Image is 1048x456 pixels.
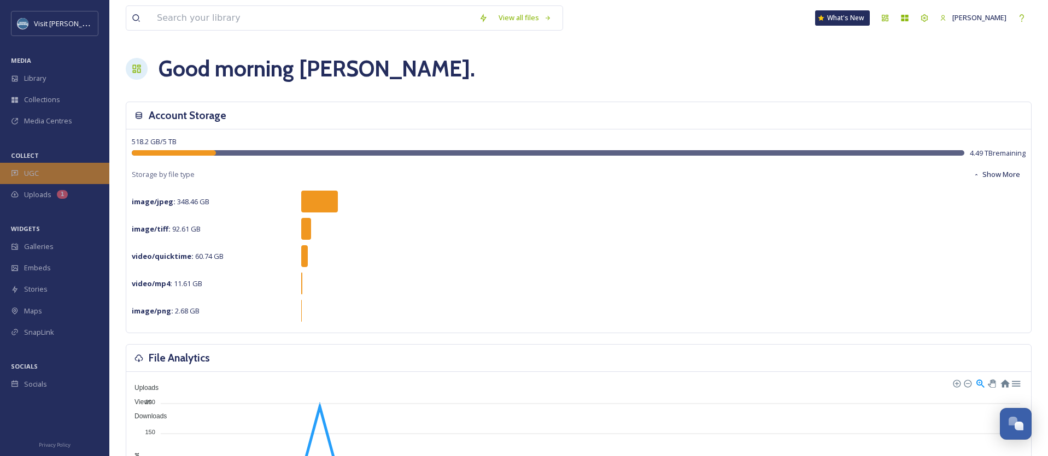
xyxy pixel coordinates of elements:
[132,251,224,261] span: 60.74 GB
[17,18,28,29] img: images.png
[24,168,39,179] span: UGC
[24,379,47,389] span: Socials
[126,412,167,420] span: Downloads
[132,306,173,316] strong: image/png :
[11,362,38,370] span: SOCIALS
[975,378,985,387] div: Selection Zoom
[963,379,971,387] div: Zoom Out
[1000,378,1009,387] div: Reset Zoom
[24,306,42,316] span: Maps
[159,52,475,85] h1: Good morning [PERSON_NAME] .
[11,151,39,159] span: COLLECT
[132,306,200,316] span: 2.68 GB
[132,279,202,288] span: 11.61 GB
[145,429,155,435] tspan: 150
[151,6,473,30] input: Search your library
[39,437,71,451] a: Privacy Policy
[132,224,201,234] span: 92.61 GB
[132,279,172,288] strong: video/mp4 :
[132,137,177,146] span: 518.2 GB / 5 TB
[24,94,60,105] span: Collections
[24,284,48,294] span: Stories
[11,56,31,64] span: MEDIA
[132,197,209,206] span: 348.46 GB
[132,169,195,180] span: Storage by file type
[988,380,994,386] div: Panning
[11,224,40,233] span: WIDGETS
[934,7,1012,28] a: [PERSON_NAME]
[34,18,103,28] span: Visit [PERSON_NAME]
[24,327,54,337] span: SnapLink
[57,190,68,199] div: 1
[970,148,1026,158] span: 4.49 TB remaining
[132,224,171,234] strong: image/tiff :
[24,263,51,273] span: Embeds
[126,384,159,392] span: Uploads
[493,7,557,28] a: View all files
[126,398,152,406] span: Views
[1000,408,1032,440] button: Open Chat
[24,241,54,252] span: Galleries
[815,10,870,26] a: What's New
[952,379,960,387] div: Zoom In
[952,13,1006,22] span: [PERSON_NAME]
[149,350,210,366] h3: File Analytics
[149,108,226,123] h3: Account Storage
[1011,378,1020,387] div: Menu
[132,251,194,261] strong: video/quicktime :
[39,441,71,448] span: Privacy Policy
[132,197,175,206] strong: image/jpeg :
[24,116,72,126] span: Media Centres
[24,73,46,84] span: Library
[24,189,51,200] span: Uploads
[145,399,155,405] tspan: 200
[968,164,1026,185] button: Show More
